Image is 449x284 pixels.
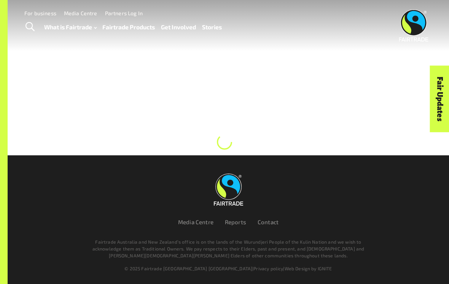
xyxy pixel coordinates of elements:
img: Fairtrade Australia New Zealand logo [214,174,243,206]
a: Stories [202,22,222,32]
a: For business [24,10,56,16]
a: Media Centre [64,10,97,16]
a: Fairtrade Products [102,22,155,32]
a: Media Centre [178,219,213,225]
a: Toggle Search [21,18,39,37]
span: © 2025 Fairtrade [GEOGRAPHIC_DATA] [GEOGRAPHIC_DATA] [124,266,252,271]
p: Fairtrade Australia and New Zealand’s office is on the lands of the Wurundjeri People of the Kuli... [84,238,373,259]
a: Get Involved [161,22,196,32]
a: Web Design by IGNITE [285,266,332,271]
img: Fairtrade Australia New Zealand logo [399,10,428,41]
a: Reports [225,219,246,225]
div: | | [54,265,403,272]
a: Partners Log In [105,10,143,16]
a: What is Fairtrade [44,22,97,32]
a: Privacy policy [253,266,283,271]
a: Contact [258,219,279,225]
